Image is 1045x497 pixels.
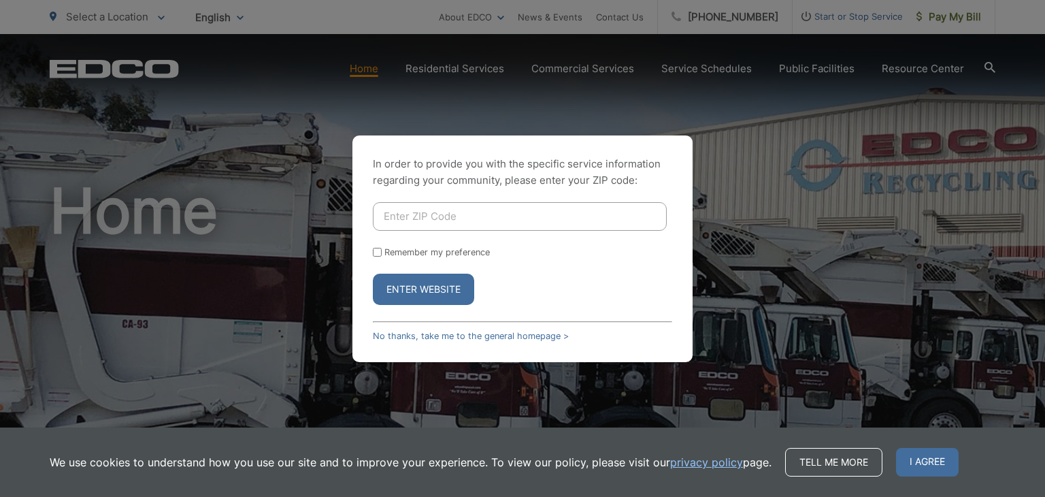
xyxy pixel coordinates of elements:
[50,454,772,470] p: We use cookies to understand how you use our site and to improve your experience. To view our pol...
[373,156,672,189] p: In order to provide you with the specific service information regarding your community, please en...
[373,274,474,305] button: Enter Website
[384,247,490,257] label: Remember my preference
[896,448,959,477] span: I agree
[785,448,882,477] a: Tell me more
[670,454,743,470] a: privacy policy
[373,331,569,341] a: No thanks, take me to the general homepage >
[373,202,667,231] input: Enter ZIP Code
